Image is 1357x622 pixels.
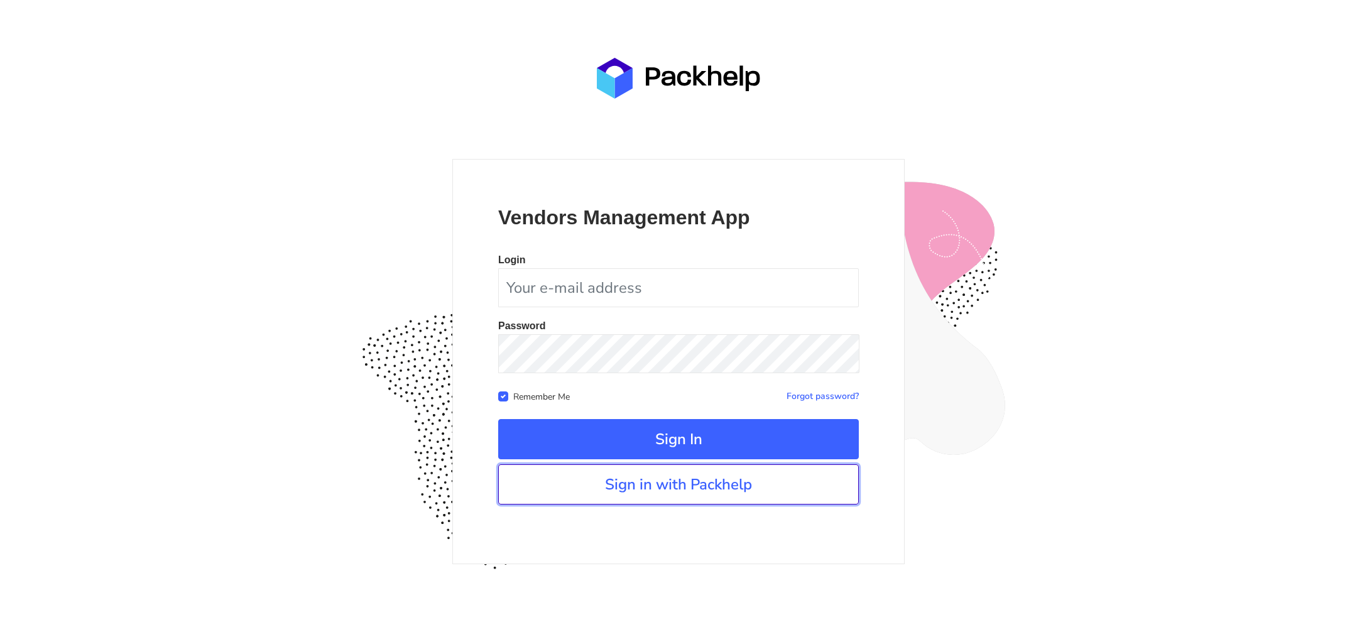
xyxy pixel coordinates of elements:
label: Remember Me [513,389,570,403]
p: Login [498,255,859,265]
input: Your e-mail address [498,268,859,307]
p: Vendors Management App [498,205,859,230]
button: Sign In [498,419,859,459]
a: Sign in with Packhelp [498,464,859,505]
a: Forgot password? [787,390,859,402]
p: Password [498,321,859,331]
